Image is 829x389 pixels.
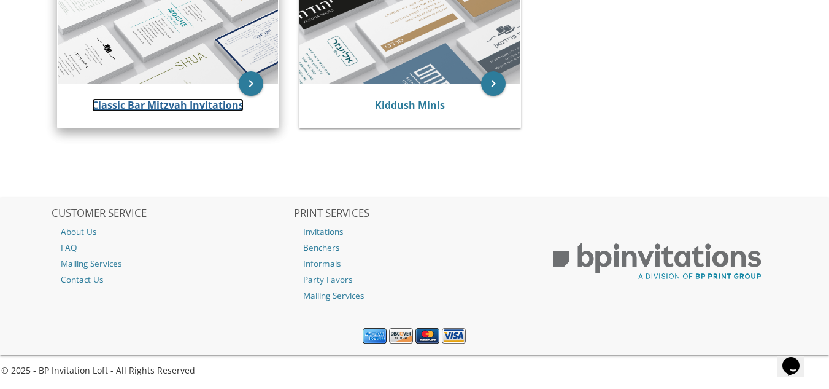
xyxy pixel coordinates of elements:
[415,328,439,344] img: MasterCard
[481,71,506,96] a: keyboard_arrow_right
[294,256,534,272] a: Informals
[777,340,817,377] iframe: chat widget
[363,328,387,344] img: American Express
[52,272,292,288] a: Contact Us
[294,224,534,240] a: Invitations
[442,328,466,344] img: Visa
[239,71,263,96] a: keyboard_arrow_right
[52,208,292,220] h2: CUSTOMER SERVICE
[389,328,413,344] img: Discover
[294,208,534,220] h2: PRINT SERVICES
[537,232,777,291] img: BP Print Group
[92,98,244,112] a: Classic Bar Mitzvah Invitations
[375,98,445,112] a: Kiddush Minis
[52,256,292,272] a: Mailing Services
[294,240,534,256] a: Benchers
[52,240,292,256] a: FAQ
[52,224,292,240] a: About Us
[294,288,534,304] a: Mailing Services
[294,272,534,288] a: Party Favors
